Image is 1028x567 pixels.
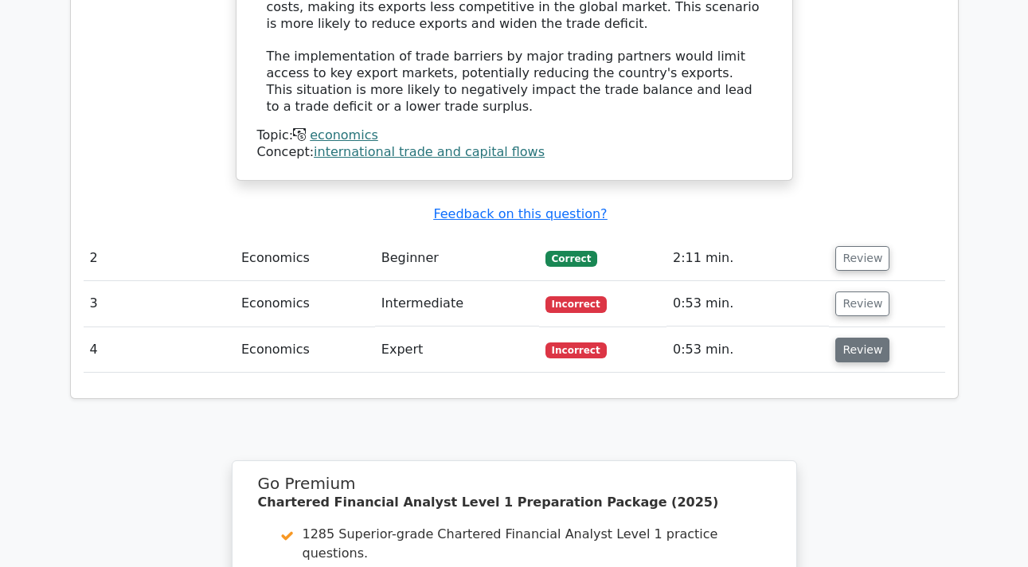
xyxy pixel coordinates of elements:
[310,127,378,143] a: economics
[235,281,375,327] td: Economics
[84,236,235,281] td: 2
[375,281,539,327] td: Intermediate
[835,246,889,271] button: Review
[666,281,829,327] td: 0:53 min.
[835,338,889,362] button: Review
[666,236,829,281] td: 2:11 min.
[545,342,607,358] span: Incorrect
[235,327,375,373] td: Economics
[314,144,545,159] a: international trade and capital flows
[235,236,375,281] td: Economics
[433,206,607,221] a: Feedback on this question?
[257,127,772,144] div: Topic:
[666,327,829,373] td: 0:53 min.
[835,291,889,316] button: Review
[545,296,607,312] span: Incorrect
[84,281,235,327] td: 3
[545,251,597,267] span: Correct
[84,327,235,373] td: 4
[375,327,539,373] td: Expert
[257,144,772,161] div: Concept:
[375,236,539,281] td: Beginner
